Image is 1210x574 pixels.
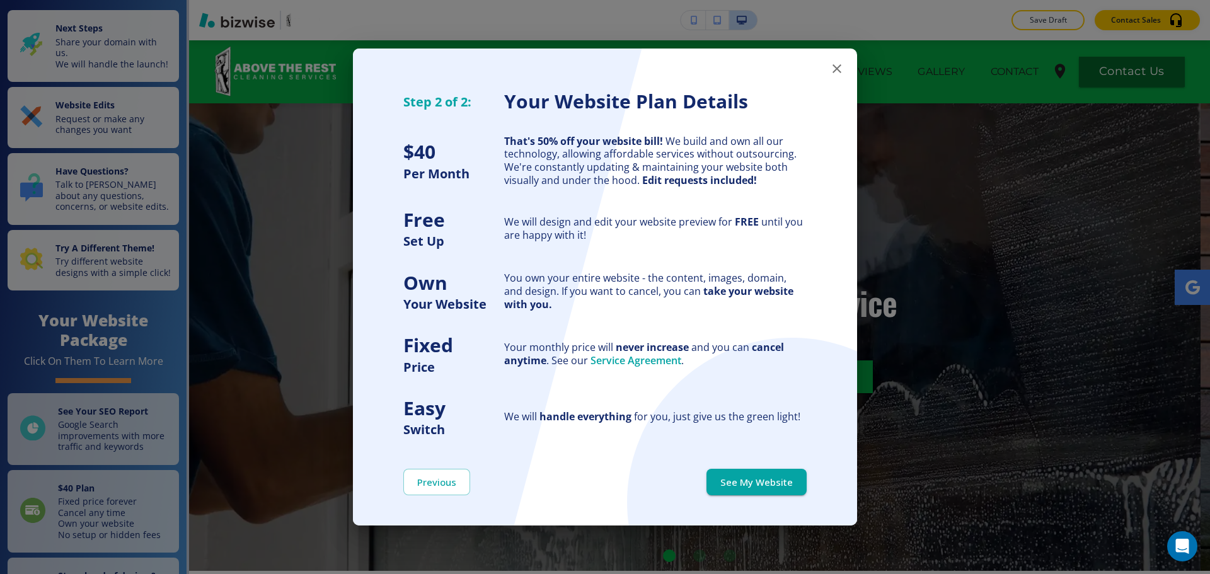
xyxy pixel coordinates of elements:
[403,207,445,232] strong: Free
[591,353,681,367] a: Service Agreement
[616,340,689,354] strong: never increase
[403,165,504,182] h5: Per Month
[403,395,446,421] strong: Easy
[403,421,504,438] h5: Switch
[403,270,447,296] strong: Own
[642,173,757,187] strong: Edit requests included!
[504,134,663,148] strong: That's 50% off your website bill!
[504,340,784,367] strong: cancel anytime
[403,296,504,313] h5: Your Website
[403,469,470,495] button: Previous
[1167,531,1197,561] div: Open Intercom Messenger
[403,359,504,376] h5: Price
[504,284,793,311] strong: take your website with you.
[403,332,453,358] strong: Fixed
[403,139,435,164] strong: $ 40
[504,135,807,187] div: We build and own all our technology, allowing affordable services without outsourcing. We're cons...
[403,93,504,110] h5: Step 2 of 2:
[735,215,759,229] strong: FREE
[504,215,807,242] div: We will design and edit your website preview for until you are happy with it!
[539,410,631,423] strong: handle everything
[504,272,807,311] div: You own your entire website - the content, images, domain, and design. If you want to cancel, you...
[504,410,807,423] div: We will for you, just give us the green light!
[403,232,504,250] h5: Set Up
[706,469,807,495] button: See My Website
[504,89,807,115] h3: Your Website Plan Details
[504,341,807,367] div: Your monthly price will and you can . See our .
